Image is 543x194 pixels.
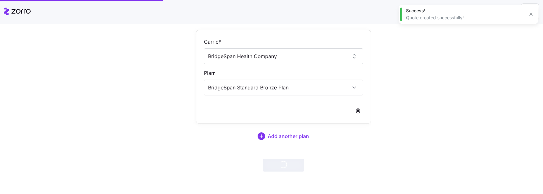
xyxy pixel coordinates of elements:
[268,132,309,140] span: Add another plan
[204,38,223,46] label: Carrier
[204,80,363,95] input: Select a plan
[406,15,524,21] div: Quote created successfully!
[406,8,524,14] div: Success!
[258,132,265,140] svg: add icon
[196,129,371,144] button: Add another plan
[204,69,217,77] label: Plan
[204,48,363,64] input: Select a carrier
